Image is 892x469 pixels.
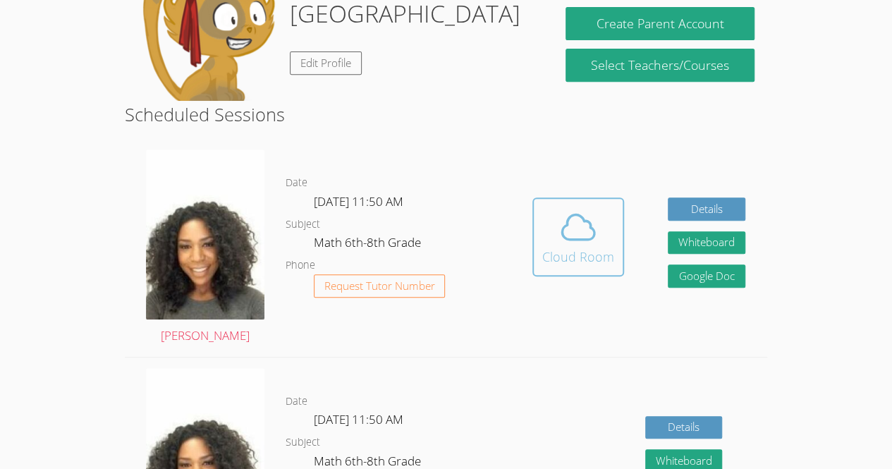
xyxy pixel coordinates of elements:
[645,416,723,439] a: Details
[286,393,307,410] dt: Date
[668,231,745,255] button: Whiteboard
[314,411,403,427] span: [DATE] 11:50 AM
[668,197,745,221] a: Details
[314,193,403,209] span: [DATE] 11:50 AM
[286,216,320,233] dt: Subject
[566,49,754,82] a: Select Teachers/Courses
[314,274,446,298] button: Request Tutor Number
[566,7,754,40] button: Create Parent Account
[146,150,264,319] img: avatar.png
[286,257,315,274] dt: Phone
[286,174,307,192] dt: Date
[314,233,424,257] dd: Math 6th-8th Grade
[668,264,745,288] a: Google Doc
[286,434,320,451] dt: Subject
[532,197,624,276] button: Cloud Room
[290,51,362,75] a: Edit Profile
[146,150,264,346] a: [PERSON_NAME]
[542,247,614,267] div: Cloud Room
[125,101,767,128] h2: Scheduled Sessions
[324,281,435,291] span: Request Tutor Number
